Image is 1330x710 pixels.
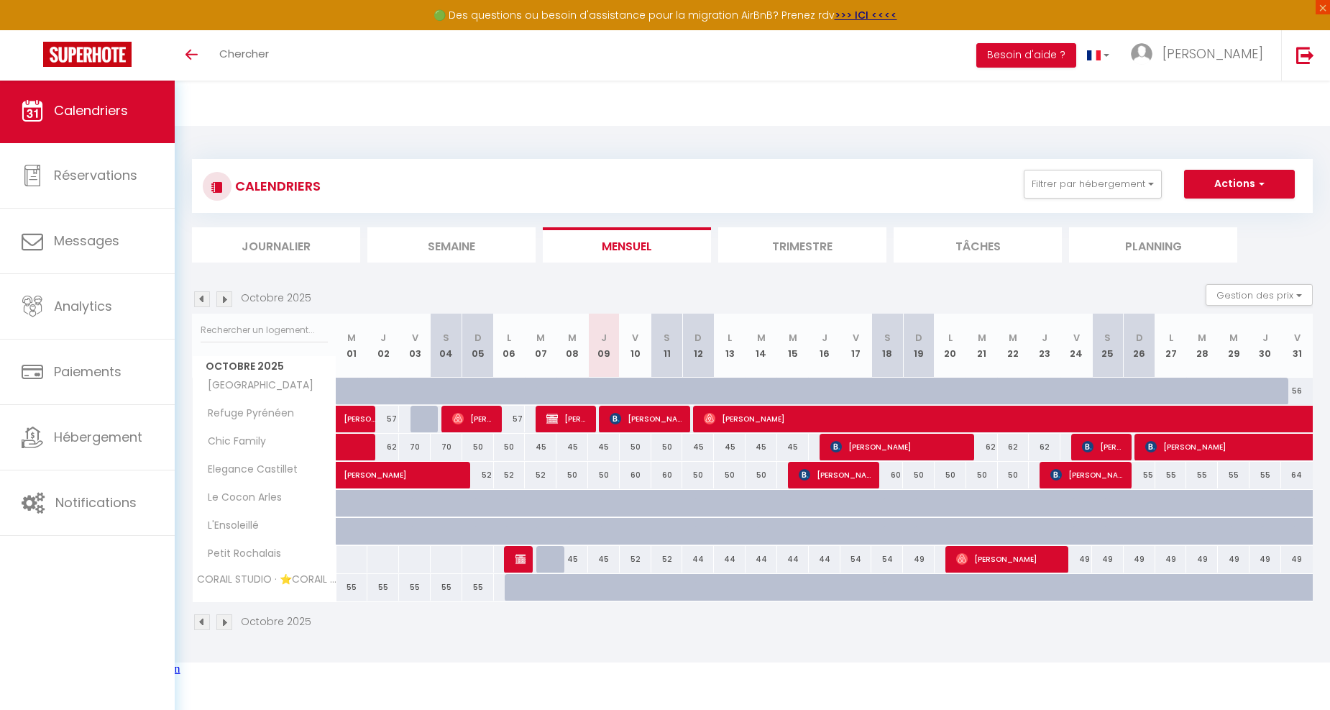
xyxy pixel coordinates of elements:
[1186,546,1218,573] div: 49
[543,227,711,263] li: Mensuel
[336,574,368,601] div: 55
[651,546,683,573] div: 52
[431,434,462,460] div: 70
[344,398,377,425] span: [PERSON_NAME]
[871,314,903,378] th: 18
[462,574,494,601] div: 55
[966,434,998,460] div: 62
[777,314,809,378] th: 15
[682,546,714,573] div: 44
[195,546,285,562] span: Petit Rochalais
[799,461,873,488] span: [PERSON_NAME]
[336,406,368,433] a: [PERSON_NAME]
[853,331,859,345] abbr: V
[1281,462,1313,488] div: 64
[651,314,683,378] th: 11
[525,434,556,460] div: 45
[54,101,128,119] span: Calendriers
[682,314,714,378] th: 12
[1124,462,1155,488] div: 55
[1060,314,1092,378] th: 24
[682,462,714,488] div: 50
[978,331,986,345] abbr: M
[998,462,1029,488] div: 50
[474,331,482,345] abbr: D
[54,363,121,381] span: Paiements
[998,314,1029,378] th: 22
[1249,314,1281,378] th: 30
[219,46,269,61] span: Chercher
[915,331,922,345] abbr: D
[462,434,494,460] div: 50
[682,434,714,460] div: 45
[777,546,809,573] div: 44
[651,462,683,488] div: 60
[948,331,953,345] abbr: L
[757,331,766,345] abbr: M
[966,314,998,378] th: 21
[507,331,511,345] abbr: L
[718,227,886,263] li: Trimestre
[515,545,526,573] span: Vaness TEST
[1296,46,1314,64] img: logout
[201,317,328,343] input: Rechercher un logement...
[241,290,311,306] p: Octobre 2025
[714,546,746,573] div: 44
[525,314,556,378] th: 07
[54,297,112,315] span: Analytics
[494,314,526,378] th: 06
[1218,546,1249,573] div: 49
[1155,314,1187,378] th: 27
[1042,331,1047,345] abbr: J
[620,314,651,378] th: 10
[835,8,897,22] a: >>> ICI <<<<
[1069,227,1237,263] li: Planning
[651,434,683,460] div: 50
[367,227,536,263] li: Semaine
[894,227,1062,263] li: Tâches
[431,314,462,378] th: 04
[588,314,620,378] th: 09
[1050,461,1124,488] span: [PERSON_NAME] Ggn
[1162,45,1263,63] span: [PERSON_NAME]
[1218,462,1249,488] div: 55
[746,462,777,488] div: 50
[568,331,577,345] abbr: M
[871,462,903,488] div: 60
[1136,331,1143,345] abbr: D
[777,434,809,460] div: 45
[830,433,968,460] span: [PERSON_NAME]
[1294,331,1301,345] abbr: V
[1281,378,1313,404] div: 56
[208,30,280,81] a: Chercher
[1249,546,1281,573] div: 49
[399,574,431,601] div: 55
[620,546,651,573] div: 52
[195,434,270,450] span: Chic Family
[1029,434,1060,460] div: 62
[903,546,935,573] div: 49
[1060,546,1092,573] div: 49
[935,314,966,378] th: 20
[55,493,137,511] span: Notifications
[192,227,360,263] li: Journalier
[494,462,526,488] div: 52
[903,462,935,488] div: 50
[336,462,368,489] a: [PERSON_NAME]
[525,462,556,488] div: 52
[195,406,298,422] span: Refuge Pyrénéen
[367,574,399,601] div: 55
[956,545,1062,573] span: [PERSON_NAME]
[452,405,495,432] span: [PERSON_NAME]
[1262,331,1268,345] abbr: J
[664,331,670,345] abbr: S
[195,518,262,534] span: L'Ensoleillé
[344,454,476,481] span: [PERSON_NAME]
[620,434,651,460] div: 50
[54,166,137,184] span: Réservations
[43,42,132,67] img: Super Booking
[399,434,431,460] div: 70
[494,434,526,460] div: 50
[556,314,588,378] th: 08
[241,614,311,629] p: Octobre 2025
